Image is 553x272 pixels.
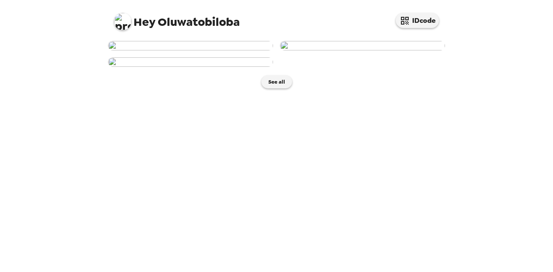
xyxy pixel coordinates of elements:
img: user-228684 [280,41,445,50]
button: IDcode [396,13,439,28]
span: Hey [133,14,155,30]
img: user-227569 [108,57,273,67]
span: Oluwatobiloba [114,9,240,28]
img: profile pic [114,13,131,30]
img: user-228827 [108,41,273,50]
button: See all [261,75,292,88]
